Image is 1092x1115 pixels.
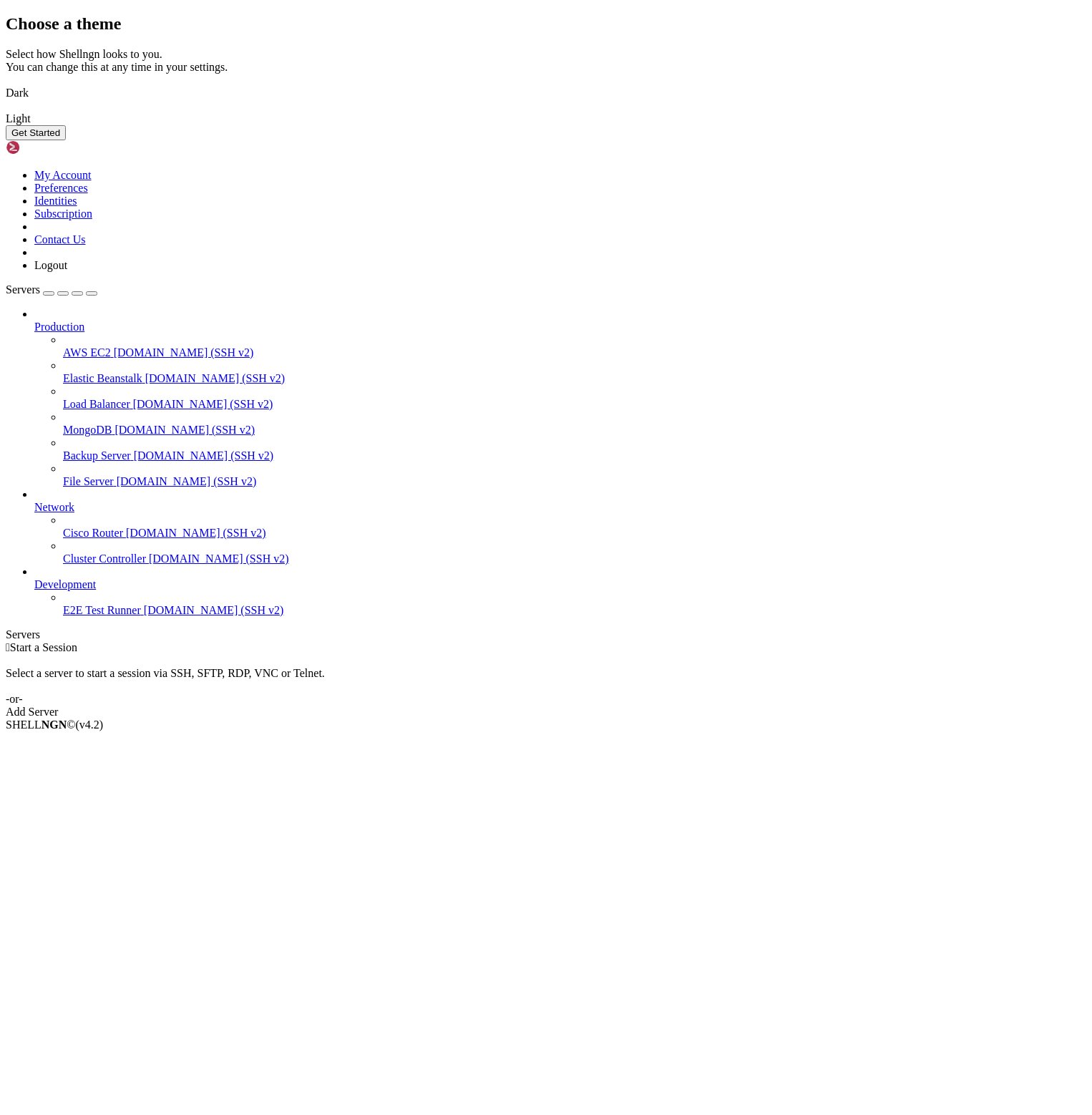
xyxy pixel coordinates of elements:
li: Load Balancer [DOMAIN_NAME] (SSH v2) [63,385,1086,411]
a: Load Balancer [DOMAIN_NAME] (SSH v2) [63,398,1086,411]
a: Backup Server [DOMAIN_NAME] (SSH v2) [63,449,1086,462]
span: SHELL © [6,719,103,731]
span: [DOMAIN_NAME] (SSH v2) [117,475,257,487]
li: Elastic Beanstalk [DOMAIN_NAME] (SSH v2) [63,359,1086,385]
span: Development [34,578,96,590]
div: Light [6,112,1086,125]
a: Identities [34,195,77,207]
a: Development [34,578,1086,591]
img: Shellngn [6,140,88,155]
div: Select how Shellngn looks to you. You can change this at any time in your settings. [6,48,1086,74]
a: E2E Test Runner [DOMAIN_NAME] (SSH v2) [63,604,1086,617]
div: Dark [6,87,1086,99]
a: Subscription [34,208,92,220]
span: Network [34,501,74,513]
a: Cisco Router [DOMAIN_NAME] (SSH v2) [63,527,1086,540]
span:  [6,641,10,653]
span: Elastic Beanstalk [63,372,142,384]
button: Get Started [6,125,66,140]
span: Backup Server [63,449,131,462]
a: Servers [6,283,97,296]
span: [DOMAIN_NAME] (SSH v2) [149,552,289,565]
a: Contact Us [34,233,86,245]
span: [DOMAIN_NAME] (SSH v2) [144,604,284,616]
h2: Choose a theme [6,14,1086,34]
span: Load Balancer [63,398,130,410]
div: Add Server [6,706,1086,719]
li: Network [34,488,1086,565]
li: Backup Server [DOMAIN_NAME] (SSH v2) [63,437,1086,462]
span: [DOMAIN_NAME] (SSH v2) [133,398,273,410]
a: MongoDB [DOMAIN_NAME] (SSH v2) [63,424,1086,437]
a: Network [34,501,1086,514]
b: NGN [42,719,67,731]
a: File Server [DOMAIN_NAME] (SSH v2) [63,475,1086,488]
span: Production [34,321,84,333]
span: Cisco Router [63,527,123,539]
a: Elastic Beanstalk [DOMAIN_NAME] (SSH v2) [63,372,1086,385]
span: [DOMAIN_NAME] (SSH v2) [114,424,255,436]
a: Logout [34,259,67,271]
a: Production [34,321,1086,333]
a: Preferences [34,182,88,194]
div: Select a server to start a session via SSH, SFTP, RDP, VNC or Telnet. -or- [6,654,1086,706]
li: E2E Test Runner [DOMAIN_NAME] (SSH v2) [63,591,1086,617]
span: [DOMAIN_NAME] (SSH v2) [114,346,254,359]
span: [DOMAIN_NAME] (SSH v2) [134,449,274,462]
span: [DOMAIN_NAME] (SSH v2) [126,527,266,539]
li: AWS EC2 [DOMAIN_NAME] (SSH v2) [63,333,1086,359]
span: AWS EC2 [63,346,111,359]
li: Production [34,308,1086,488]
div: Servers [6,628,1086,641]
a: Cluster Controller [DOMAIN_NAME] (SSH v2) [63,552,1086,565]
span: MongoDB [63,424,112,436]
a: My Account [34,169,92,181]
span: 4.2.0 [76,719,104,731]
span: E2E Test Runner [63,604,141,616]
span: File Server [63,475,114,487]
li: File Server [DOMAIN_NAME] (SSH v2) [63,462,1086,488]
li: Cisco Router [DOMAIN_NAME] (SSH v2) [63,514,1086,540]
span: Start a Session [10,641,77,653]
span: [DOMAIN_NAME] (SSH v2) [145,372,286,384]
li: Cluster Controller [DOMAIN_NAME] (SSH v2) [63,540,1086,565]
li: Development [34,565,1086,617]
span: Servers [6,283,40,296]
li: MongoDB [DOMAIN_NAME] (SSH v2) [63,411,1086,437]
a: AWS EC2 [DOMAIN_NAME] (SSH v2) [63,346,1086,359]
span: Cluster Controller [63,552,146,565]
